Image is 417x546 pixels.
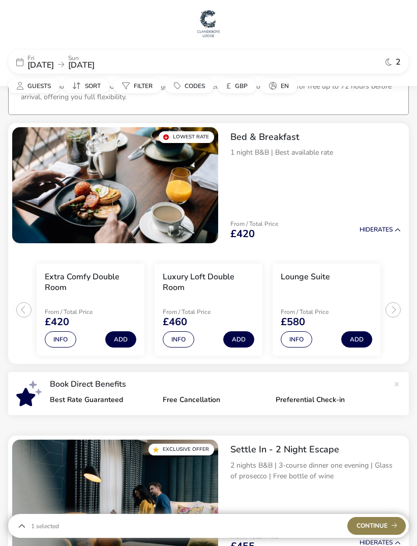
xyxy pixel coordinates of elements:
p: 1 night B&B | Best available rate [230,147,401,158]
swiper-slide: 2 / 3 [150,260,267,360]
span: Hide [360,225,374,234]
span: £420 [45,317,69,327]
button: Filter [113,78,161,93]
naf-pibe-menu-bar-item: Guests [8,78,64,93]
button: Guests [8,78,59,93]
span: £420 [230,229,255,239]
span: Sort [85,82,101,90]
i: £ [226,81,231,91]
naf-pibe-menu-bar-item: £GBP [218,78,260,93]
button: Info [163,331,194,348]
button: Info [281,331,312,348]
p: Sun [68,55,95,61]
h3: Lounge Suite [281,272,330,282]
span: Continue [356,523,397,529]
p: 2 nights B&B | 3-course dinner one evening | Glass of prosecco | Free bottle of wine [230,460,401,481]
p: Best Rate Guaranteed [50,396,155,404]
naf-pibe-menu-bar-item: Sort [64,78,113,93]
p: From / Total Price [45,309,117,315]
div: Bed & Breakfast1 night B&B | Best available rate [222,123,409,185]
h3: Extra Comfy Double Room [45,272,136,293]
p: From / Total Price [281,309,353,315]
span: [DATE] [68,60,95,71]
button: Info [45,331,76,348]
span: £580 [281,317,305,327]
div: Settle In - 2 Night Escape2 nights B&B | 3-course dinner one evening | Glass of prosecco | Free b... [222,436,409,497]
naf-pibe-menu-bar-item: Filter [113,78,165,93]
h2: Settle In - 2 Night Escape [230,444,401,455]
span: [DATE] [27,60,54,71]
button: Sort [64,78,109,93]
button: Add [341,331,372,348]
div: Lowest Rate [159,131,214,143]
swiper-slide: 1 / 1 [12,127,218,243]
span: GBP [235,82,248,90]
h3: Luxury Loft Double Room [163,272,254,293]
swiper-slide: 1 / 3 [32,260,150,360]
span: en [281,82,289,90]
span: £460 [163,317,187,327]
swiper-slide: 3 / 3 [267,260,385,360]
div: Fri[DATE]Sun[DATE]2 [8,50,409,74]
button: Codes [165,78,214,93]
p: Fri [27,55,54,61]
span: 1 Selected [31,522,59,530]
img: Main Website [196,8,221,39]
button: HideRates [360,539,401,546]
div: Exclusive Offer [148,444,214,455]
p: Free Cancellation [163,396,267,404]
button: en [260,78,297,93]
button: £GBP [218,78,256,93]
naf-pibe-menu-bar-item: en [260,78,302,93]
p: Preferential Check-in [276,396,380,404]
button: Add [223,331,254,348]
h2: Bed & Breakfast [230,131,401,143]
span: Codes [185,82,205,90]
button: Add [105,331,136,348]
span: 2 [396,58,401,66]
span: Filter [134,82,153,90]
div: Continue [347,517,406,535]
naf-pibe-menu-bar-item: Codes [165,78,218,93]
p: From / Total Price [230,221,278,227]
span: Guests [27,82,51,90]
button: HideRates [360,226,401,233]
p: From / Total Price [163,309,235,315]
p: Book Direct Benefits [50,380,389,388]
